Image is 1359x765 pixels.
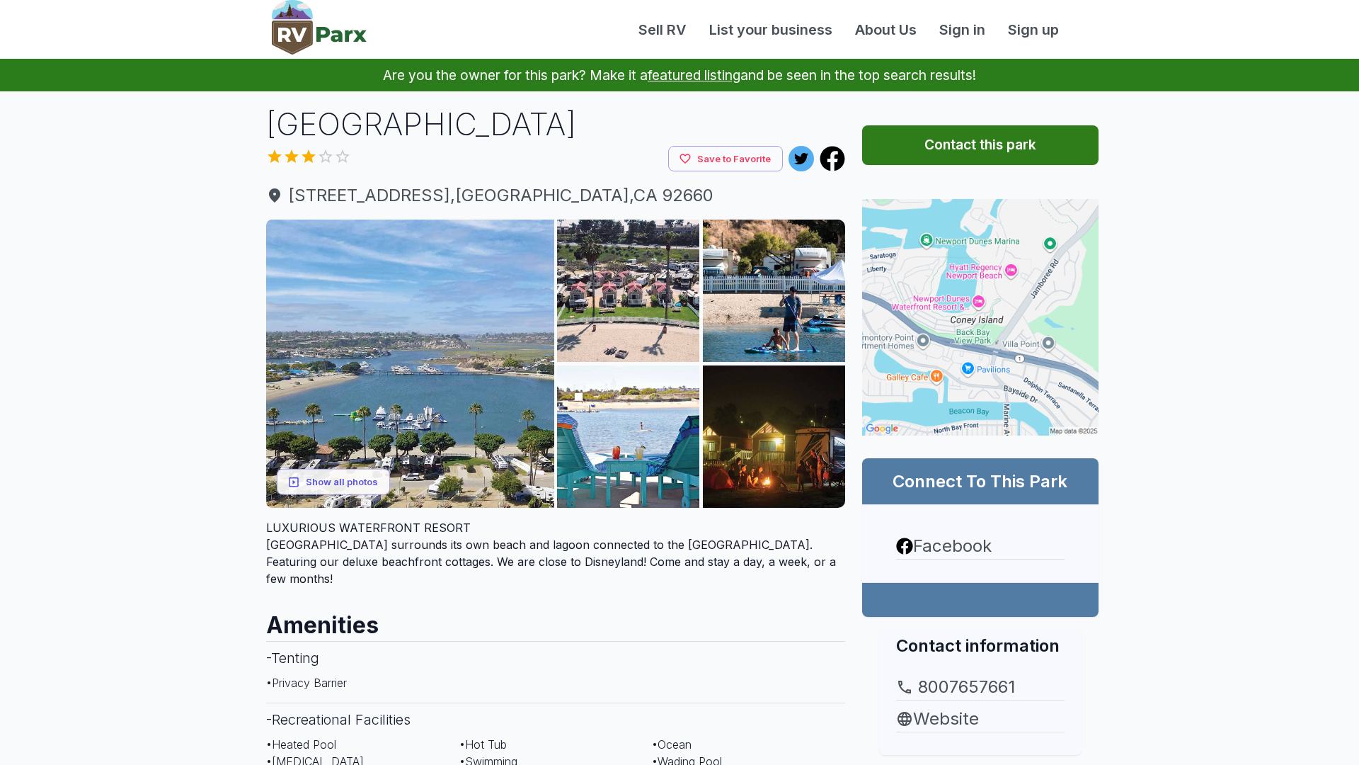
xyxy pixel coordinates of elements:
h2: Connect To This Park [879,470,1082,493]
img: pho_820004911_03.jpg [703,220,845,362]
a: List your business [698,19,844,40]
h2: Contact information [896,634,1065,657]
h3: - Recreational Facilities [266,703,845,736]
a: About Us [844,19,928,40]
h2: Amenities [266,599,845,641]
a: Sign up [997,19,1070,40]
a: [STREET_ADDRESS],[GEOGRAPHIC_DATA],CA 92660 [266,183,845,208]
button: Save to Favorite [668,146,783,172]
span: • Heated Pool [266,737,336,752]
span: [STREET_ADDRESS] , [GEOGRAPHIC_DATA] , CA 92660 [266,183,845,208]
span: LUXURIOUS WATERFRONT RESORT [266,521,471,535]
a: Sell RV [627,19,698,40]
span: • Ocean [652,737,692,752]
img: pho_820004911_04.jpg [557,365,699,508]
span: • Hot Tub [459,737,507,752]
a: Facebook [896,533,1065,559]
a: Sign in [928,19,997,40]
button: Show all photos [277,469,390,495]
p: Are you the owner for this park? Make it a and be seen in the top search results! [17,59,1342,91]
h3: - Tenting [266,641,845,674]
h1: [GEOGRAPHIC_DATA] [266,103,845,146]
a: featured listing [648,67,740,84]
img: Map for Newport Dunes Waterfront Resort & Marina [862,199,1099,436]
img: pho_820004911_02.jpg [557,220,699,362]
button: Contact this park [862,125,1099,165]
img: pho_820004911_01.jpg [266,220,554,508]
img: pho_820004911_05.jpg [703,365,845,508]
div: [GEOGRAPHIC_DATA] surrounds its own beach and lagoon connected to the [GEOGRAPHIC_DATA]. Featurin... [266,519,845,587]
span: • Privacy Barrier [266,676,347,690]
a: Website [896,706,1065,732]
a: 8007657661 [896,674,1065,700]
